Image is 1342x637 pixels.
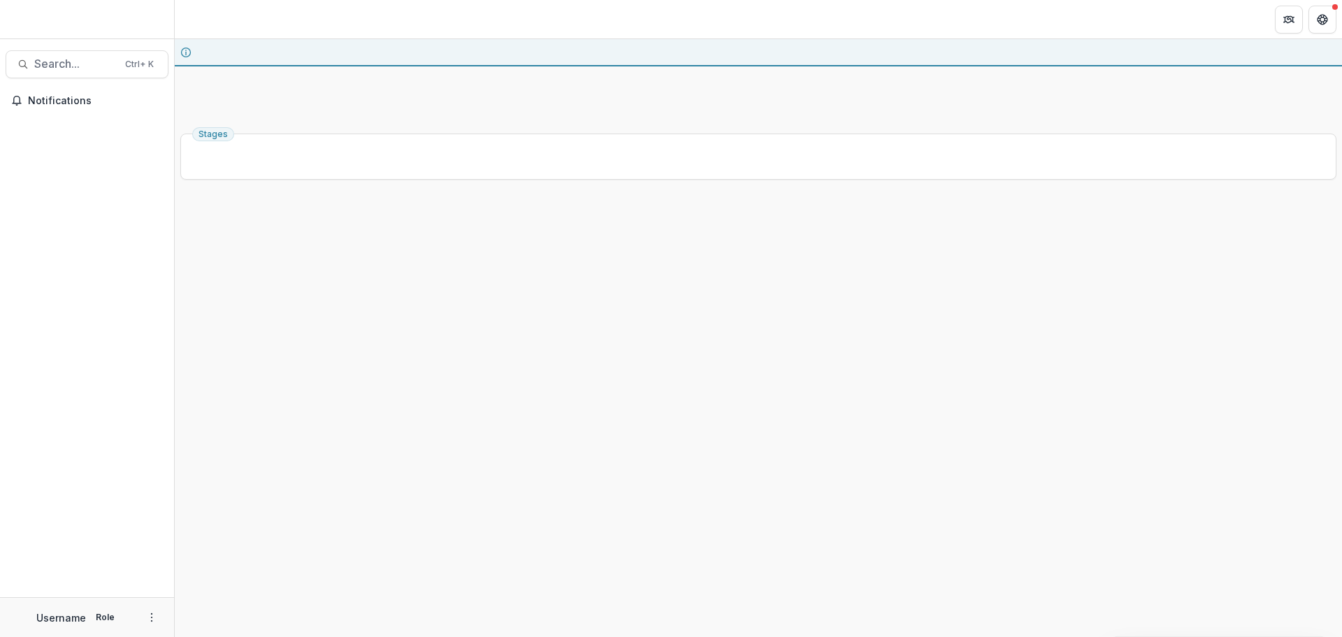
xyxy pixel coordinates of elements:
[36,610,86,625] p: Username
[6,50,168,78] button: Search...
[28,95,163,107] span: Notifications
[122,57,157,72] div: Ctrl + K
[1275,6,1303,34] button: Partners
[6,90,168,112] button: Notifications
[143,609,160,626] button: More
[92,611,119,624] p: Role
[199,129,228,139] span: Stages
[1308,6,1336,34] button: Get Help
[34,57,117,71] span: Search...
